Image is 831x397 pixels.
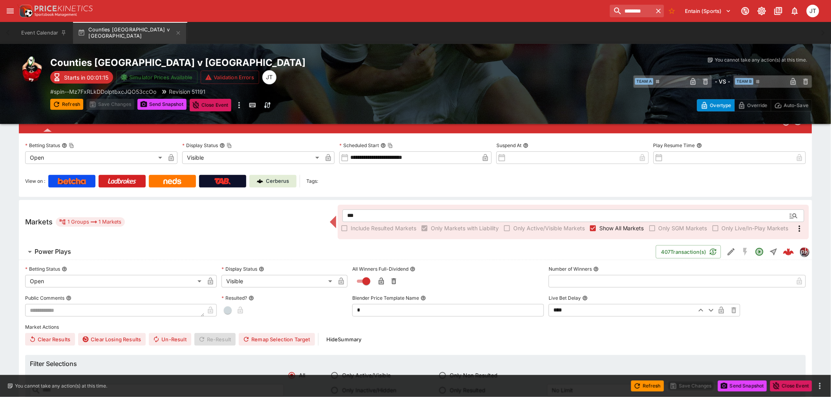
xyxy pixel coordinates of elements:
button: Close Event [770,381,812,392]
button: Overtype [697,99,735,111]
button: Refresh [50,99,83,110]
img: PriceKinetics [35,5,93,11]
img: Sportsbook Management [35,13,77,16]
div: Visible [182,151,322,164]
p: Cerberus [266,177,289,185]
span: Only SGM Markets [659,224,707,232]
p: Revision 51191 [169,87,205,96]
span: Team A [635,78,653,85]
label: Market Actions [25,321,806,333]
button: Event Calendar [16,22,71,44]
button: more [815,381,825,391]
p: You cannot take any action(s) at this time. [15,382,107,390]
button: Copy To Clipboard [69,143,74,148]
p: Display Status [182,142,218,149]
div: Open [25,275,204,288]
p: Suspend At [496,142,522,149]
button: Open [752,245,767,259]
input: search [610,5,653,17]
button: All Winners Full-Dividend [410,266,415,272]
button: Un-Result [149,333,191,346]
img: Neds [163,178,181,184]
button: Resulted? [249,295,254,301]
h5: Markets [25,217,53,226]
p: Play Resume Time [653,142,695,149]
img: logo-cerberus--red.svg [783,246,794,257]
div: Visible [221,275,335,288]
div: Open [25,151,165,164]
p: Blender Price Template Name [352,295,419,301]
button: Straight [767,245,781,259]
button: 407Transaction(s) [656,245,721,259]
button: Play Resume Time [697,143,702,148]
button: Joshua Thomson [804,2,822,20]
p: Public Comments [25,295,64,301]
div: 1 Groups 1 Markets [59,217,122,227]
span: Only Active/Visible [342,371,391,379]
button: Send Snapshot [718,381,767,392]
p: Resulted? [221,295,247,301]
label: View on : [25,175,45,188]
svg: Open [755,247,764,257]
button: Suspend At [523,143,529,148]
button: Betting Status [62,266,67,272]
img: pricekinetics [800,248,809,256]
label: Tags: [306,175,318,188]
img: Cerberus [257,178,263,184]
h6: Filter Selections [30,360,801,368]
button: Send Snapshot [137,99,187,110]
img: Betcha [58,178,86,184]
p: Auto-Save [784,101,809,109]
img: PriceKinetics Logo [17,3,33,19]
span: Include Resulted Markets [351,224,416,232]
div: pricekinetics [800,247,809,257]
svg: More [795,224,804,233]
span: Only Non Resulted [450,371,498,379]
img: TabNZ [214,178,231,184]
div: 2dcef673-23f0-4311-bd79-fd99a79c85fb [783,246,794,257]
button: Copy To Clipboard [227,143,232,148]
button: Auto-Save [771,99,812,111]
span: Only Live/In-Play Markets [722,224,789,232]
span: Team B [735,78,754,85]
div: Start From [697,99,812,111]
span: Only Markets with Liability [431,224,499,232]
div: Joshua Thomson [262,70,276,84]
button: Display StatusCopy To Clipboard [220,143,225,148]
p: Number of Winners [549,266,592,272]
button: Public Comments [66,295,71,301]
button: Refresh [631,381,664,392]
button: Open [787,209,801,223]
button: Power Plays [19,244,656,260]
img: Ladbrokes [108,178,136,184]
p: All Winners Full-Dividend [352,266,408,272]
button: Toggle light/dark mode [755,4,769,18]
button: Clear Losing Results [78,333,146,346]
p: Copy To Clipboard [50,87,156,96]
button: Notifications [788,4,802,18]
button: Connected to PK [738,4,752,18]
button: Edit Detail [724,245,738,259]
p: You cannot take any action(s) at this time. [715,56,807,64]
a: 2dcef673-23f0-4311-bd79-fd99a79c85fb [781,244,796,260]
button: Counties [GEOGRAPHIC_DATA] v [GEOGRAPHIC_DATA] [73,22,186,44]
button: No Bookmarks [666,5,678,17]
p: Display Status [221,266,257,272]
button: Scheduled StartCopy To Clipboard [381,143,386,148]
button: Number of Winners [593,266,599,272]
button: more [234,99,244,111]
span: Re-Result [194,333,236,346]
button: Blender Price Template Name [421,295,426,301]
span: All [299,371,306,379]
h6: Power Plays [35,248,71,256]
button: Clear Results [25,333,75,346]
p: Starts in 00:01:15 [64,73,108,82]
div: Joshua Thomson [807,5,819,17]
a: Cerberus [249,175,297,188]
button: Close Event [190,99,232,111]
button: Simulator Prices Available [116,71,198,84]
button: Display Status [259,266,264,272]
p: Overtype [710,101,731,109]
button: Validation Errors [201,71,259,84]
button: Live Bet Delay [582,295,588,301]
